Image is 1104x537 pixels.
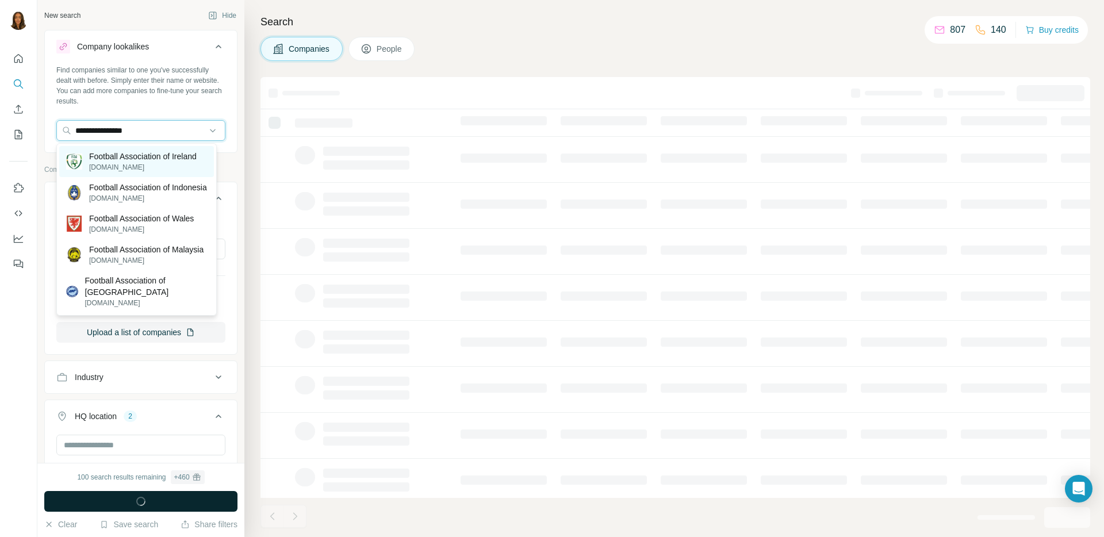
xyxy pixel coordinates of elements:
[45,363,237,391] button: Industry
[56,322,225,343] button: Upload a list of companies
[44,164,237,175] p: Company information
[99,519,158,530] button: Save search
[56,65,225,106] div: Find companies similar to one you've successfully dealt with before. Simply enter their name or w...
[89,151,197,162] p: Football Association of Ireland
[950,23,965,37] p: 807
[9,254,28,274] button: Feedback
[9,124,28,145] button: My lists
[174,472,190,482] div: + 460
[260,14,1090,30] h4: Search
[85,275,207,298] p: Football Association of [GEOGRAPHIC_DATA]
[200,7,244,24] button: Hide
[289,43,331,55] span: Companies
[66,247,82,263] img: Football Association of Malaysia
[66,154,82,170] img: Football Association of Ireland
[9,99,28,120] button: Enrich CSV
[89,213,194,224] p: Football Association of Wales
[89,182,207,193] p: Football Association of Indonesia
[377,43,403,55] span: People
[66,216,82,232] img: Football Association of Wales
[89,193,207,204] p: [DOMAIN_NAME]
[9,11,28,30] img: Avatar
[89,244,204,255] p: Football Association of Malaysia
[77,470,204,484] div: 100 search results remaining
[124,411,137,421] div: 2
[85,298,207,308] p: [DOMAIN_NAME]
[45,402,237,435] button: HQ location2
[1025,22,1079,38] button: Buy credits
[44,10,80,21] div: New search
[77,41,149,52] div: Company lookalikes
[9,178,28,198] button: Use Surfe on LinkedIn
[75,371,103,383] div: Industry
[9,203,28,224] button: Use Surfe API
[991,23,1006,37] p: 140
[89,162,197,172] p: [DOMAIN_NAME]
[89,255,204,266] p: [DOMAIN_NAME]
[1065,475,1092,503] div: Open Intercom Messenger
[66,286,78,298] img: Football Association of Singapore
[9,74,28,94] button: Search
[45,185,237,217] button: Company
[66,185,82,201] img: Football Association of Indonesia
[45,33,237,65] button: Company lookalikes
[9,228,28,249] button: Dashboard
[44,519,77,530] button: Clear
[181,519,237,530] button: Share filters
[9,48,28,69] button: Quick start
[75,411,117,422] div: HQ location
[89,224,194,235] p: [DOMAIN_NAME]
